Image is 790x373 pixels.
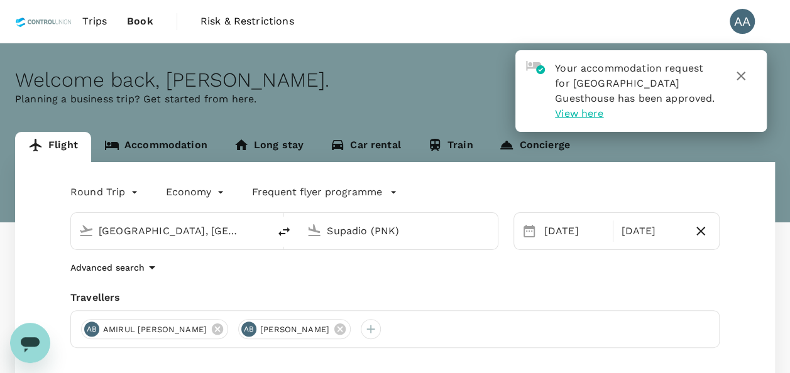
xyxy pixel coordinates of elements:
span: View here [555,107,603,119]
p: Planning a business trip? Get started from here. [15,92,775,107]
button: Open [260,229,263,232]
div: AB [84,322,99,337]
div: Welcome back , [PERSON_NAME] . [15,68,775,92]
span: Book [127,14,153,29]
img: hotel-approved [526,61,545,74]
iframe: Button to launch messaging window [10,323,50,363]
a: Accommodation [91,132,221,162]
span: Your accommodation request for [GEOGRAPHIC_DATA] Guesthouse has been approved. [555,62,715,104]
div: [DATE] [539,219,611,244]
input: Going to [327,221,471,241]
a: Train [414,132,486,162]
div: ABAMIRUL [PERSON_NAME] [81,319,228,339]
button: Open [489,229,491,232]
div: Economy [166,182,227,202]
a: Concierge [486,132,583,162]
button: Frequent flyer programme [252,185,397,200]
img: Control Union Malaysia Sdn. Bhd. [15,8,72,35]
a: Car rental [317,132,414,162]
a: Long stay [221,132,317,162]
p: Advanced search [70,261,145,274]
a: Flight [15,132,91,162]
div: Round Trip [70,182,141,202]
span: [PERSON_NAME] [253,323,337,336]
button: Advanced search [70,260,160,275]
div: AA [730,9,755,34]
p: Frequent flyer programme [252,185,382,200]
button: delete [269,217,299,247]
div: AB[PERSON_NAME] [238,319,351,339]
div: Travellers [70,290,720,305]
span: Trips [82,14,107,29]
span: Risk & Restrictions [200,14,294,29]
span: AMIRUL [PERSON_NAME] [96,323,214,336]
div: [DATE] [616,219,688,244]
input: Depart from [99,221,243,241]
div: AB [241,322,256,337]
